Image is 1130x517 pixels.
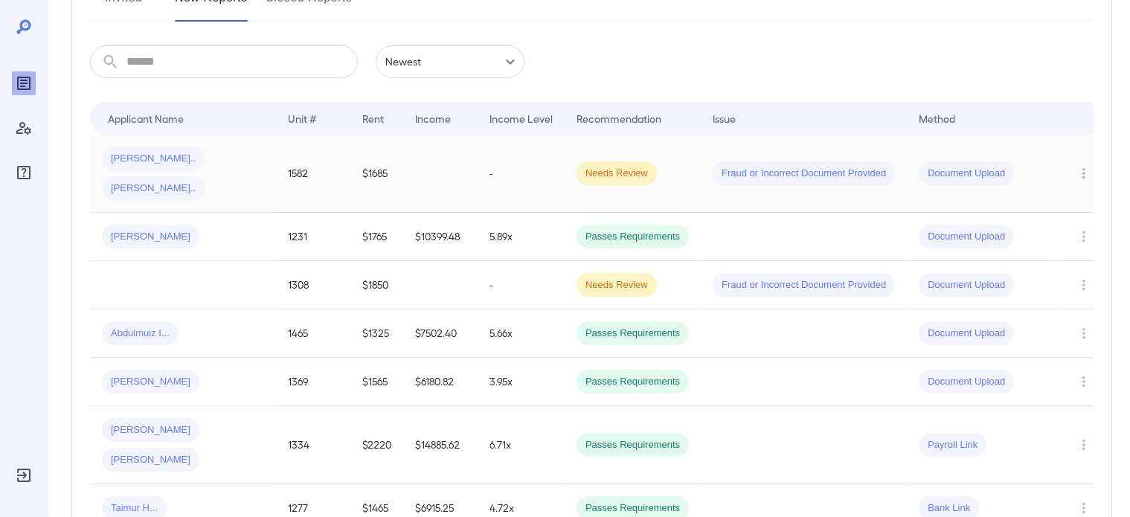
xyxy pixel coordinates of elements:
span: Passes Requirements [577,501,689,516]
span: Fraud or Incorrect Document Provided [713,278,895,292]
td: 1308 [276,261,350,309]
button: Row Actions [1072,225,1096,248]
span: Needs Review [577,167,657,181]
div: Issue [713,109,736,127]
td: 1582 [276,135,350,213]
span: [PERSON_NAME] [102,453,199,467]
div: Recommendation [577,109,661,127]
span: Fraud or Incorrect Document Provided [713,167,895,181]
td: $7502.40 [403,309,478,358]
td: 5.66x [478,309,565,358]
span: Document Upload [919,230,1014,244]
td: 3.95x [478,358,565,406]
button: Row Actions [1072,433,1096,457]
span: Passes Requirements [577,375,689,389]
td: $10399.48 [403,213,478,261]
div: Applicant Name [108,109,184,127]
button: Row Actions [1072,273,1096,297]
div: Newest [376,45,524,78]
td: - [478,261,565,309]
div: Manage Users [12,116,36,140]
button: Row Actions [1072,161,1096,185]
span: [PERSON_NAME] [102,230,199,244]
td: $1325 [350,309,403,358]
div: Log Out [12,463,36,487]
span: Payroll Link [919,438,986,452]
span: [PERSON_NAME].. [102,182,205,196]
td: - [478,135,565,213]
div: Method [919,109,955,127]
span: Document Upload [919,327,1014,341]
td: $1850 [350,261,403,309]
div: FAQ [12,161,36,184]
button: Row Actions [1072,321,1096,345]
span: Document Upload [919,375,1014,389]
div: Rent [362,109,386,127]
td: $1765 [350,213,403,261]
span: Document Upload [919,167,1014,181]
span: Bank Link [919,501,979,516]
td: $14885.62 [403,406,478,484]
div: Income [415,109,451,127]
td: 1231 [276,213,350,261]
td: 1369 [276,358,350,406]
span: Taimur H... [102,501,167,516]
td: 1334 [276,406,350,484]
td: $1565 [350,358,403,406]
td: 1465 [276,309,350,358]
span: Abdulmuiz I... [102,327,179,341]
td: $1685 [350,135,403,213]
span: Needs Review [577,278,657,292]
span: Passes Requirements [577,230,689,244]
button: Row Actions [1072,370,1096,394]
span: Document Upload [919,278,1014,292]
div: Unit # [288,109,316,127]
div: Reports [12,71,36,95]
span: [PERSON_NAME].. [102,152,205,166]
span: Passes Requirements [577,327,689,341]
div: Income Level [489,109,553,127]
td: $2220 [350,406,403,484]
td: 5.89x [478,213,565,261]
td: 6.71x [478,406,565,484]
td: $6180.82 [403,358,478,406]
span: [PERSON_NAME] [102,423,199,437]
span: [PERSON_NAME] [102,375,199,389]
span: Passes Requirements [577,438,689,452]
